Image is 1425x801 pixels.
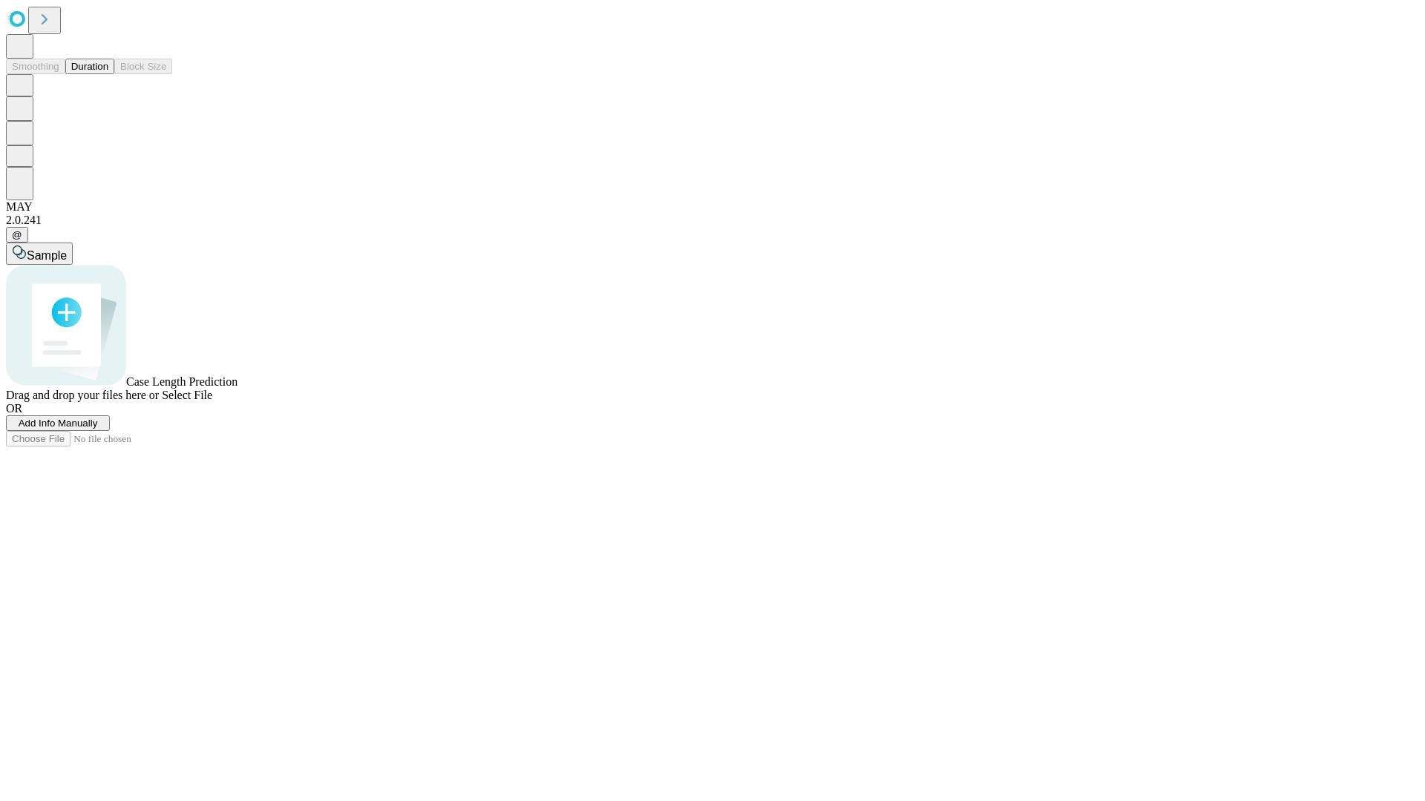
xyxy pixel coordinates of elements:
[6,243,73,265] button: Sample
[19,418,98,429] span: Add Info Manually
[6,402,22,415] span: OR
[65,59,114,74] button: Duration
[6,214,1419,227] div: 2.0.241
[126,375,237,388] span: Case Length Prediction
[114,59,172,74] button: Block Size
[6,200,1419,214] div: MAY
[162,389,212,401] span: Select File
[6,389,159,401] span: Drag and drop your files here or
[6,59,65,74] button: Smoothing
[6,415,110,431] button: Add Info Manually
[6,227,28,243] button: @
[27,249,67,262] span: Sample
[12,229,22,240] span: @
